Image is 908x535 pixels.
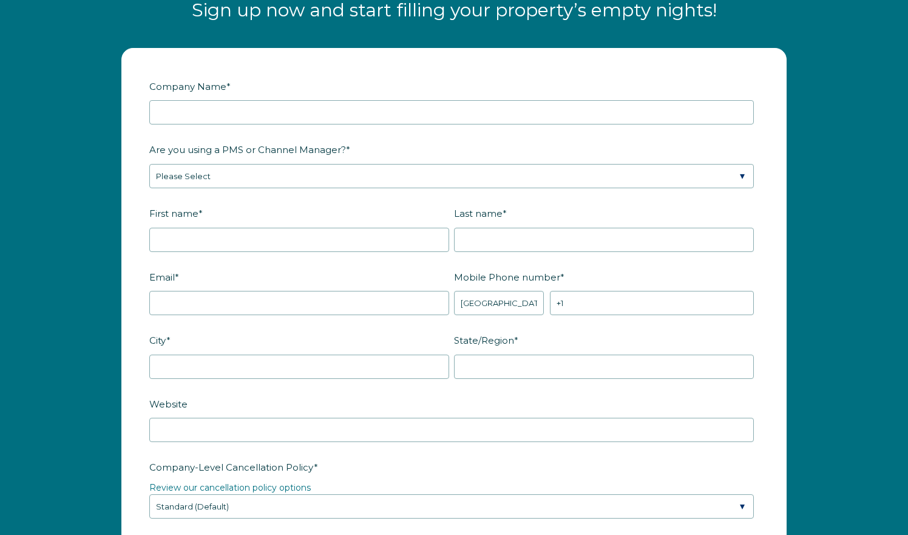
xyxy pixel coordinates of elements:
span: First name [149,204,198,223]
span: Mobile Phone number [454,268,560,287]
span: Last name [454,204,503,223]
span: Company Name [149,77,226,96]
span: City [149,331,166,350]
span: Company-Level Cancellation Policy [149,458,314,477]
span: Are you using a PMS or Channel Manager? [149,140,346,159]
a: Review our cancellation policy options [149,482,311,493]
span: State/Region [454,331,514,350]
span: Email [149,268,175,287]
span: Website [149,395,188,414]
